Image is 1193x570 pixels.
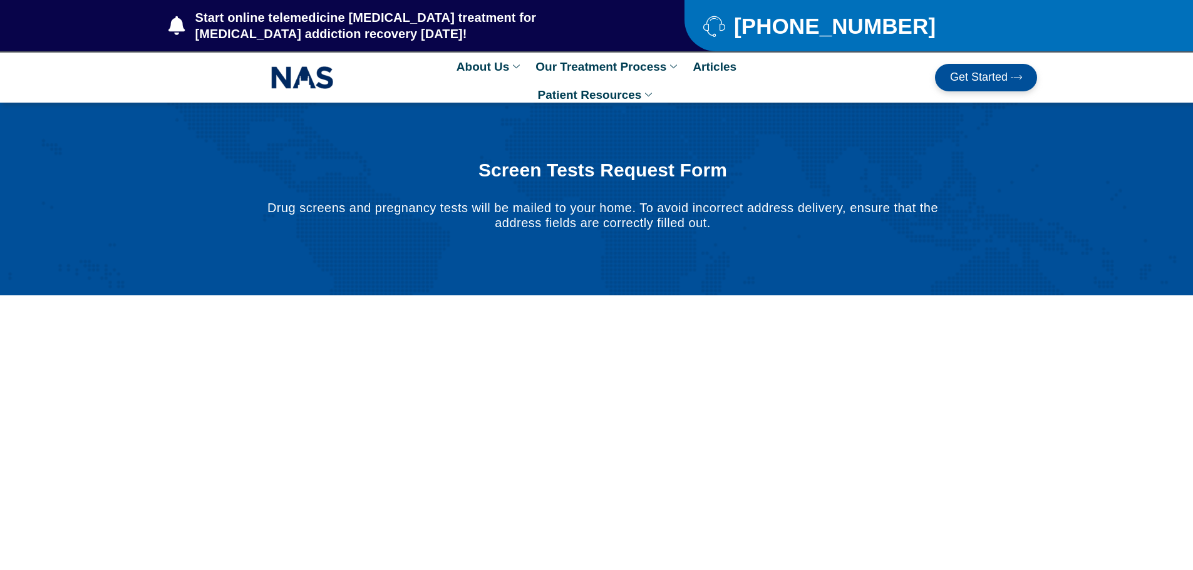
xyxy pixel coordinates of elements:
span: Get Started [950,71,1008,84]
a: About Us [450,53,529,81]
img: NAS_email_signature-removebg-preview.png [271,63,334,92]
a: Start online telemedicine [MEDICAL_DATA] treatment for [MEDICAL_DATA] addiction recovery [DATE]! [168,9,634,42]
a: Articles [686,53,743,81]
span: Start online telemedicine [MEDICAL_DATA] treatment for [MEDICAL_DATA] addiction recovery [DATE]! [192,9,635,42]
a: Our Treatment Process [529,53,686,81]
span: [PHONE_NUMBER] [731,18,936,34]
a: [PHONE_NUMBER] [703,15,1006,37]
a: Get Started [935,64,1037,91]
h1: Screen Tests Request Form [256,159,949,181]
p: Drug screens and pregnancy tests will be mailed to your home. To avoid incorrect address delivery... [256,200,949,230]
a: Patient Resources [532,81,662,109]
